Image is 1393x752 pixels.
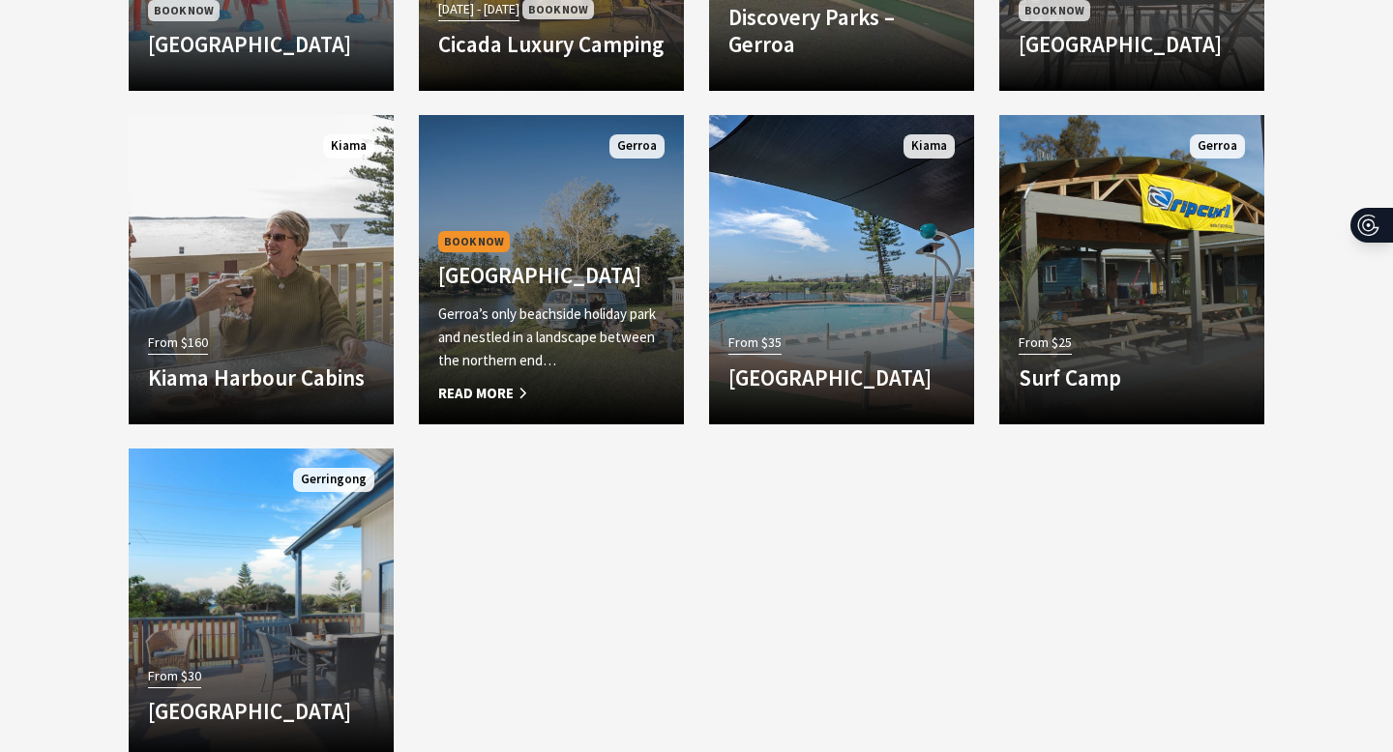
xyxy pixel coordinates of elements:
h4: Kiama Harbour Cabins [148,364,374,391]
h4: Discovery Parks – Gerroa [728,4,955,57]
h4: Cicada Luxury Camping [438,31,665,58]
a: Book Now [GEOGRAPHIC_DATA] Gerroa’s only beachside holiday park and nestled in a landscape betwee... [419,115,684,424]
span: Gerroa [609,134,665,159]
h4: [GEOGRAPHIC_DATA] [728,364,955,391]
h4: Surf Camp [1019,364,1245,391]
a: From $160 Kiama Harbour Cabins Kiama [129,115,394,424]
h4: [GEOGRAPHIC_DATA] [148,31,374,58]
h4: [GEOGRAPHIC_DATA] [148,698,374,725]
p: Gerroa’s only beachside holiday park and nestled in a landscape between the northern end… [438,303,665,372]
span: From $160 [148,332,208,354]
a: From $35 [GEOGRAPHIC_DATA] Kiama [709,115,974,424]
span: Book Now [438,231,510,251]
span: Kiama [904,134,955,159]
span: From $25 [1019,332,1072,354]
h4: [GEOGRAPHIC_DATA] [1019,31,1245,58]
h4: [GEOGRAPHIC_DATA] [438,262,665,289]
span: Read More [438,382,665,405]
span: Kiama [323,134,374,159]
span: Gerringong [293,468,374,492]
span: From $30 [148,665,201,687]
a: Another Image Used From $25 Surf Camp Gerroa [999,115,1264,424]
span: From $35 [728,332,782,354]
span: Gerroa [1190,134,1245,159]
